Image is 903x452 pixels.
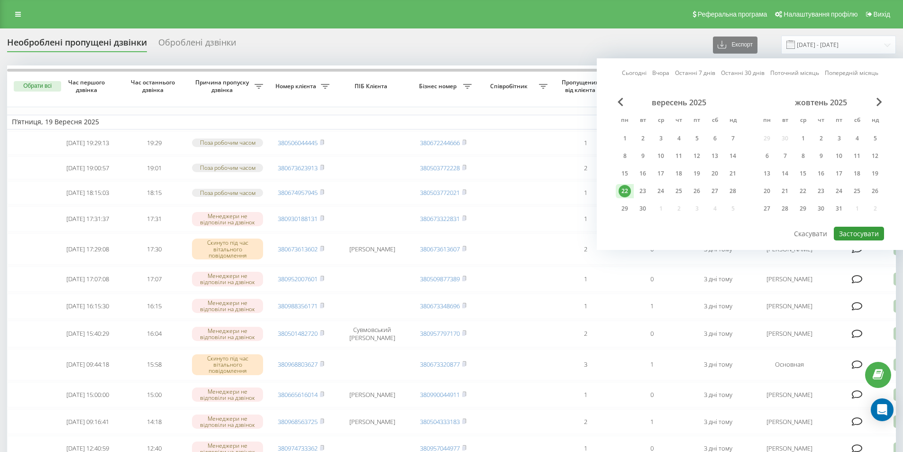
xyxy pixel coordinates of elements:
div: 16 [637,167,649,180]
div: пн 6 жовт 2025 р. [758,149,776,163]
div: 14 [779,167,791,180]
td: [DATE] 19:29:13 [55,131,121,155]
a: 380957797170 [420,329,460,338]
td: 3 дні тому [685,409,751,434]
td: 3 дні тому [685,382,751,407]
div: 3 [655,132,667,145]
span: Вихід [874,10,890,18]
div: Менеджери не відповіли на дзвінок [192,272,263,286]
td: [DATE] 09:16:41 [55,409,121,434]
td: [DATE] 17:07:08 [55,267,121,292]
div: ср 22 жовт 2025 р. [794,184,812,198]
td: 3 дні тому [685,294,751,319]
div: пт 10 жовт 2025 р. [830,149,848,163]
span: Next Month [876,98,882,106]
span: Час першого дзвінка [62,79,113,93]
td: [PERSON_NAME] [334,409,410,434]
div: 5 [869,132,881,145]
td: 19:01 [121,157,187,180]
div: 4 [851,132,863,145]
div: Open Intercom Messenger [871,398,894,421]
div: ср 8 жовт 2025 р. [794,149,812,163]
abbr: понеділок [760,114,774,128]
div: 9 [637,150,649,162]
a: 380673322831 [420,214,460,223]
span: Previous Month [618,98,623,106]
div: ср 17 вер 2025 р. [652,166,670,181]
a: 380952007601 [278,275,318,283]
td: [DATE] 15:40:29 [55,321,121,347]
div: чт 16 жовт 2025 р. [812,166,830,181]
td: 19:29 [121,131,187,155]
div: Поза робочим часом [192,189,263,197]
div: 15 [797,167,809,180]
div: 19 [691,167,703,180]
div: 23 [815,185,827,197]
div: чт 25 вер 2025 р. [670,184,688,198]
div: чт 30 жовт 2025 р. [812,202,830,216]
td: 1 [552,382,619,407]
div: ср 1 жовт 2025 р. [794,131,812,146]
td: 1 [619,409,685,434]
div: нд 5 жовт 2025 р. [866,131,884,146]
div: вт 2 вер 2025 р. [634,131,652,146]
div: нд 28 вер 2025 р. [724,184,742,198]
span: Номер клієнта [273,83,321,90]
a: 380506044445 [278,138,318,147]
div: 30 [815,203,827,215]
div: вт 21 жовт 2025 р. [776,184,794,198]
a: 380930188131 [278,214,318,223]
a: 380673613602 [278,245,318,253]
td: [DATE] 19:00:57 [55,157,121,180]
div: 31 [833,203,845,215]
a: Сьогодні [622,68,647,77]
a: 380509877389 [420,275,460,283]
div: ср 24 вер 2025 р. [652,184,670,198]
td: [DATE] 17:29:08 [55,233,121,265]
abbr: четвер [814,114,828,128]
div: 3 [833,132,845,145]
button: Застосувати [834,227,884,240]
td: 14:18 [121,409,187,434]
div: 22 [797,185,809,197]
div: 4 [673,132,685,145]
div: 6 [709,132,721,145]
td: 0 [619,382,685,407]
td: [PERSON_NAME] [751,294,827,319]
div: 20 [709,167,721,180]
div: пн 8 вер 2025 р. [616,149,634,163]
div: 21 [727,167,739,180]
a: 380674957945 [278,188,318,197]
div: ср 15 жовт 2025 р. [794,166,812,181]
td: 18:15 [121,181,187,204]
td: [PERSON_NAME] [751,267,827,292]
div: чт 2 жовт 2025 р. [812,131,830,146]
div: Скинуто під час вітального повідомлення [192,354,263,375]
abbr: п’ятниця [690,114,704,128]
div: пт 31 жовт 2025 р. [830,202,848,216]
div: сб 25 жовт 2025 р. [848,184,866,198]
div: пн 27 жовт 2025 р. [758,202,776,216]
div: 11 [673,150,685,162]
div: жовтень 2025 [758,98,884,107]
div: 12 [691,150,703,162]
span: Причина пропуску дзвінка [192,79,255,93]
div: сб 6 вер 2025 р. [706,131,724,146]
div: пн 13 жовт 2025 р. [758,166,776,181]
td: Сувмовський [PERSON_NAME] [334,321,410,347]
div: сб 20 вер 2025 р. [706,166,724,181]
div: 27 [761,203,773,215]
div: пт 26 вер 2025 р. [688,184,706,198]
div: пн 29 вер 2025 р. [616,202,634,216]
div: 25 [851,185,863,197]
div: пт 12 вер 2025 р. [688,149,706,163]
div: 19 [869,167,881,180]
div: 28 [779,203,791,215]
abbr: субота [708,114,722,128]
td: 16:04 [121,321,187,347]
div: 30 [637,203,649,215]
div: пн 20 жовт 2025 р. [758,184,776,198]
td: 2 [552,409,619,434]
td: [PERSON_NAME] [751,321,827,347]
span: Пропущених від клієнта [557,79,605,93]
